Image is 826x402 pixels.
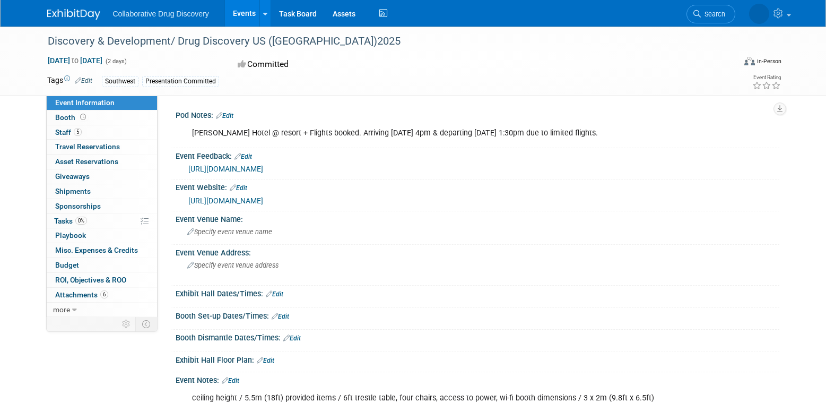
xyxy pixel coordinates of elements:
a: Misc. Expenses & Credits [47,243,157,258]
span: 5 [74,128,82,136]
a: Budget [47,258,157,272]
div: Booth Set-up Dates/Times: [176,308,779,322]
span: Staff [55,128,82,136]
div: In-Person [757,57,781,65]
a: Edit [230,184,247,192]
img: Format-Inperson.png [744,57,755,65]
td: Personalize Event Tab Strip [117,317,136,331]
a: [URL][DOMAIN_NAME] [188,196,263,205]
td: Tags [47,75,92,87]
div: Booth Dismantle Dates/Times: [176,330,779,344]
span: Booth not reserved yet [78,113,88,121]
span: 0% [75,217,87,225]
a: Edit [257,357,274,364]
span: Misc. Expenses & Credits [55,246,138,254]
span: Tasks [54,217,87,225]
div: Event Format [673,55,782,71]
span: Giveaways [55,172,90,181]
a: Shipments [47,184,157,199]
span: 6 [100,290,108,298]
div: Event Website: [176,179,779,193]
span: ROI, Objectives & ROO [55,276,126,284]
a: Search [686,5,735,23]
span: Collaborative Drug Discovery [113,10,209,18]
span: Attachments [55,290,108,299]
span: Search [701,10,725,18]
div: Exhibit Hall Dates/Times: [176,286,779,300]
div: [PERSON_NAME] Hotel @ resort + Flights booked. Arriving [DATE] 4pm & departing [DATE] 1:30pm due ... [185,123,663,144]
div: Event Feedback: [176,148,779,162]
a: Edit [266,290,283,298]
div: Discovery & Development/ Drug Discovery US ([GEOGRAPHIC_DATA])2025 [44,32,719,51]
div: Event Venue Address: [176,245,779,258]
span: Sponsorships [55,202,101,210]
div: Exhibit Hall Floor Plan: [176,352,779,366]
div: Event Venue Name: [176,211,779,225]
img: ExhibitDay [47,9,100,20]
a: Tasks0% [47,214,157,228]
a: Edit [75,77,92,84]
span: Specify event venue address [187,261,279,269]
span: Specify event venue name [187,228,272,236]
a: Playbook [47,228,157,243]
img: Keith Williamson [749,4,769,24]
div: Committed [234,55,469,74]
div: Event Notes: [176,372,779,386]
a: Asset Reservations [47,155,157,169]
a: Edit [283,335,301,342]
a: Edit [234,153,252,160]
span: more [53,305,70,314]
a: [URL][DOMAIN_NAME] [188,165,263,173]
a: Sponsorships [47,199,157,213]
span: to [70,56,80,65]
div: Presentation Committed [142,76,219,87]
span: (2 days) [105,58,127,65]
span: Event Information [55,98,115,107]
a: Giveaways [47,169,157,184]
a: Edit [272,313,289,320]
td: Toggle Event Tabs [135,317,157,331]
span: Booth [55,113,88,122]
a: Edit [222,377,239,384]
a: more [47,303,157,317]
a: ROI, Objectives & ROO [47,273,157,287]
span: Shipments [55,187,91,195]
a: Staff5 [47,125,157,140]
span: Playbook [55,231,86,240]
a: Event Information [47,96,157,110]
div: Southwest [102,76,138,87]
a: Attachments6 [47,288,157,302]
span: [DATE] [DATE] [47,56,103,65]
span: Travel Reservations [55,142,120,151]
div: Event Rating [752,75,781,80]
a: Edit [216,112,233,119]
a: Booth [47,110,157,125]
a: Travel Reservations [47,140,157,154]
span: Budget [55,261,79,269]
div: Pod Notes: [176,107,779,121]
span: Asset Reservations [55,157,118,166]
